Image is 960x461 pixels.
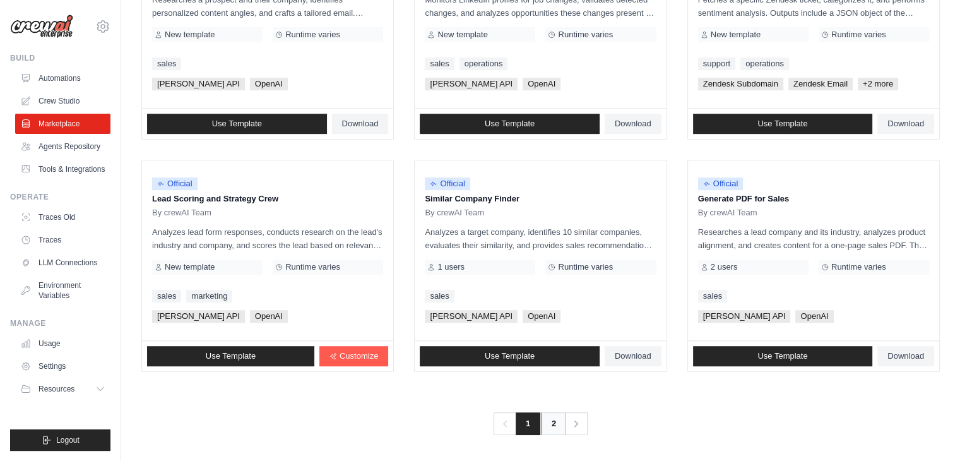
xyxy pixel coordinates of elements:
span: Runtime varies [831,262,886,272]
span: Download [615,351,651,361]
span: Use Template [485,351,535,361]
span: Zendesk Email [788,78,853,90]
span: OpenAI [795,310,833,323]
span: Runtime varies [285,262,340,272]
nav: Pagination [494,412,588,435]
a: Download [605,114,661,134]
span: Download [342,119,379,129]
a: sales [425,290,454,302]
a: Use Template [420,114,600,134]
a: sales [152,57,181,70]
a: sales [152,290,181,302]
span: Download [615,119,651,129]
a: Marketplace [15,114,110,134]
span: Runtime varies [285,30,340,40]
span: Use Template [212,119,262,129]
a: Use Template [147,346,314,366]
button: Resources [15,379,110,399]
span: By crewAI Team [698,208,757,218]
a: Traces Old [15,207,110,227]
a: Usage [15,333,110,354]
a: sales [425,57,454,70]
a: marketing [186,290,232,302]
a: operations [459,57,508,70]
span: New template [711,30,761,40]
img: Logo [10,15,73,39]
span: 2 users [711,262,738,272]
a: support [698,57,735,70]
a: Tools & Integrations [15,159,110,179]
a: Use Template [693,114,873,134]
span: New template [165,30,215,40]
a: Download [877,346,934,366]
a: sales [698,290,727,302]
span: [PERSON_NAME] API [152,78,245,90]
span: New template [165,262,215,272]
span: Use Template [206,351,256,361]
a: Environment Variables [15,275,110,306]
span: [PERSON_NAME] API [152,310,245,323]
p: Similar Company Finder [425,193,656,205]
a: Customize [319,346,388,366]
p: Analyzes a target company, identifies 10 similar companies, evaluates their similarity, and provi... [425,225,656,252]
span: +2 more [858,78,898,90]
span: Download [887,119,924,129]
a: Crew Studio [15,91,110,111]
span: Resources [39,384,74,394]
span: OpenAI [523,310,560,323]
span: Zendesk Subdomain [698,78,783,90]
p: Researches a lead company and its industry, analyzes product alignment, and creates content for a... [698,225,929,252]
a: 2 [541,412,566,435]
button: Logout [10,429,110,451]
span: Official [152,177,198,190]
a: Use Template [147,114,327,134]
a: Download [605,346,661,366]
span: Use Template [757,119,807,129]
p: Generate PDF for Sales [698,193,929,205]
a: Use Template [693,346,873,366]
p: Analyzes lead form responses, conducts research on the lead's industry and company, and scores th... [152,225,383,252]
a: LLM Connections [15,253,110,273]
span: [PERSON_NAME] API [698,310,791,323]
a: Traces [15,230,110,250]
span: OpenAI [250,78,288,90]
a: Use Template [420,346,600,366]
span: Runtime varies [558,30,613,40]
span: Official [425,177,470,190]
a: Settings [15,356,110,376]
p: Lead Scoring and Strategy Crew [152,193,383,205]
span: Logout [56,435,80,445]
a: operations [740,57,789,70]
div: Build [10,53,110,63]
span: Runtime varies [831,30,886,40]
span: Use Template [485,119,535,129]
span: New template [437,30,487,40]
a: Automations [15,68,110,88]
span: Official [698,177,744,190]
span: OpenAI [523,78,560,90]
span: Use Template [757,351,807,361]
div: Operate [10,192,110,202]
span: By crewAI Team [425,208,484,218]
span: OpenAI [250,310,288,323]
span: 1 users [437,262,465,272]
div: Manage [10,318,110,328]
span: Runtime varies [558,262,613,272]
a: Download [332,114,389,134]
a: Download [877,114,934,134]
span: [PERSON_NAME] API [425,78,518,90]
span: By crewAI Team [152,208,211,218]
span: [PERSON_NAME] API [425,310,518,323]
span: Download [887,351,924,361]
span: Customize [340,351,378,361]
span: 1 [516,412,540,435]
a: Agents Repository [15,136,110,157]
